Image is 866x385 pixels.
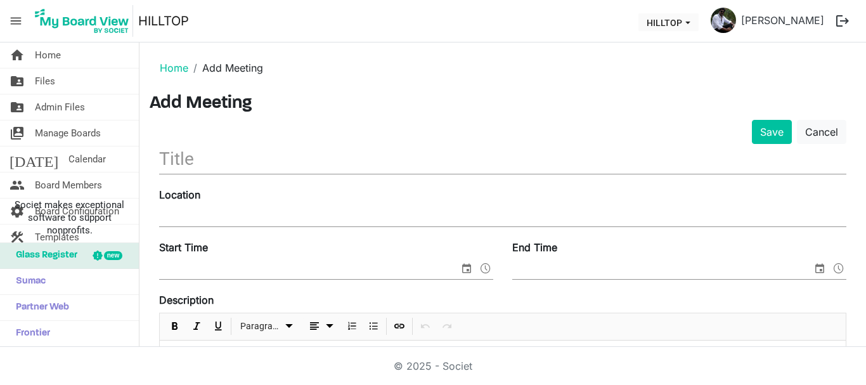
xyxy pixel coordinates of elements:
label: Start Time [159,240,208,255]
span: Glass Register [10,243,77,268]
input: Title [159,144,846,174]
span: home [10,42,25,68]
div: Insert Link [389,313,410,340]
span: Home [35,42,61,68]
div: Underline [207,313,229,340]
img: My Board View Logo [31,5,133,37]
button: Save [752,120,792,144]
label: Location [159,187,200,202]
span: menu [4,9,28,33]
button: Numbered List [344,318,361,334]
span: switch_account [10,121,25,146]
div: Numbered List [341,313,363,340]
a: Cancel [797,120,846,144]
span: Admin Files [35,95,85,120]
span: Manage Boards [35,121,101,146]
button: Paragraph dropdownbutton [236,318,299,334]
button: dropdownbutton [302,318,339,334]
img: hSUB5Hwbk44obJUHC4p8SpJiBkby1CPMa6WHdO4unjbwNk2QqmooFCj6Eu6u6-Q6MUaBHHRodFmU3PnQOABFnA_thumb.png [711,8,736,33]
a: My Board View Logo [31,5,138,37]
a: © 2025 - Societ [394,360,472,372]
div: Alignments [301,313,342,340]
div: Formats [233,313,301,340]
button: Bulleted List [365,318,382,334]
span: folder_shared [10,69,25,94]
span: Societ makes exceptional software to support nonprofits. [6,199,133,237]
div: new [104,251,122,260]
span: Frontier [10,321,50,346]
span: Sumac [10,269,46,294]
span: select [812,260,827,277]
button: Insert Link [391,318,408,334]
span: folder_shared [10,95,25,120]
a: [PERSON_NAME] [736,8,829,33]
label: Description [159,292,214,308]
span: Board Members [35,173,102,198]
div: Italic [186,313,207,340]
li: Add Meeting [188,60,263,75]
button: Underline [210,318,227,334]
button: logout [829,8,856,34]
div: Bulleted List [363,313,384,340]
button: HILLTOP dropdownbutton [638,13,699,31]
span: Calendar [68,147,106,172]
div: Bold [164,313,186,340]
h3: Add Meeting [150,93,856,115]
a: HILLTOP [138,8,189,34]
span: Partner Web [10,295,69,320]
label: End Time [512,240,557,255]
span: select [459,260,474,277]
button: Bold [167,318,184,334]
button: Italic [188,318,205,334]
span: [DATE] [10,147,58,172]
span: Paragraph [240,318,281,334]
span: Files [35,69,55,94]
a: Home [160,62,188,74]
span: people [10,173,25,198]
